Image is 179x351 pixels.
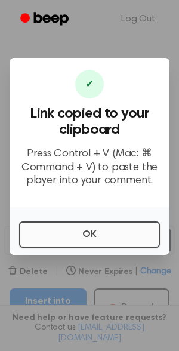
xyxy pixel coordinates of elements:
[19,221,160,248] button: OK
[19,106,160,138] h3: Link copied to your clipboard
[12,8,79,31] a: Beep
[75,70,104,98] div: ✔
[19,147,160,188] p: Press Control + V (Mac: ⌘ Command + V) to paste the player into your comment.
[109,5,167,33] a: Log Out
